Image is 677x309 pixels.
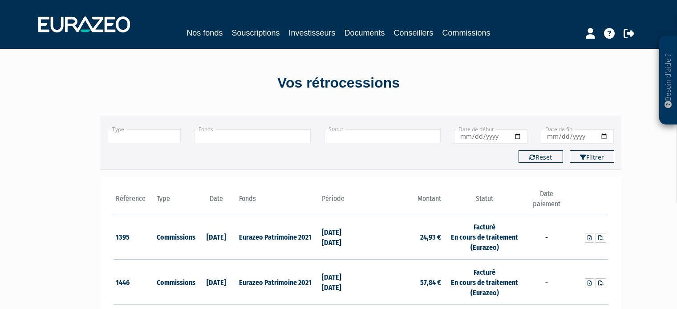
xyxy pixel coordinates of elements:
td: 1395 [114,214,155,260]
td: [DATE] [196,259,237,305]
button: Reset [519,150,563,163]
a: Souscriptions [231,27,280,39]
td: - [526,214,567,260]
th: Fonds [237,189,319,214]
td: Eurazeo Patrimoine 2021 [237,259,319,305]
td: 1446 [114,259,155,305]
th: Montant [361,189,443,214]
div: Vos rétrocessions [85,73,592,93]
a: Nos fonds [186,27,223,39]
button: Filtrer [570,150,614,163]
th: Statut [443,189,526,214]
th: Référence [114,189,155,214]
td: [DATE] [196,214,237,260]
td: Facturé En cours de traitement (Eurazeo) [443,214,526,260]
p: Besoin d'aide ? [663,40,673,120]
th: Date paiement [526,189,567,214]
td: - [526,259,567,305]
td: [DATE] [DATE] [320,259,361,305]
td: [DATE] [DATE] [320,214,361,260]
th: Date [196,189,237,214]
th: Type [154,189,196,214]
img: 1732889491-logotype_eurazeo_blanc_rvb.png [38,16,130,32]
td: Commissions [154,259,196,305]
a: Conseillers [394,27,434,39]
a: Investisseurs [288,27,335,39]
td: Facturé En cours de traitement (Eurazeo) [443,259,526,305]
a: Commissions [442,27,491,40]
td: Commissions [154,214,196,260]
td: Eurazeo Patrimoine 2021 [237,214,319,260]
td: 57,84 € [361,259,443,305]
a: Documents [345,27,385,39]
th: Période [320,189,361,214]
td: 24,93 € [361,214,443,260]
